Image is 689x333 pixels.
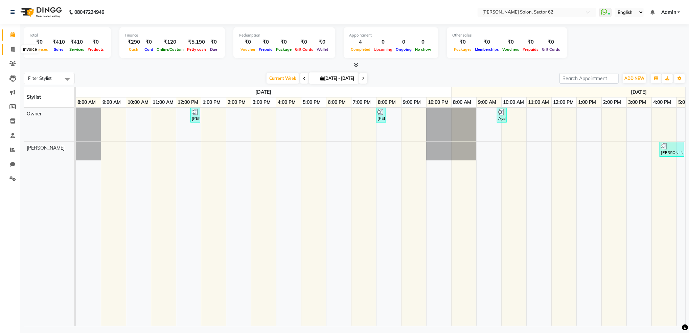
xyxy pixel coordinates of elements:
[624,76,644,81] span: ADD NEW
[50,38,68,46] div: ₹410
[521,38,540,46] div: ₹0
[552,97,576,107] a: 12:00 PM
[473,47,501,52] span: Memberships
[27,111,42,117] span: Owner
[86,47,106,52] span: Products
[76,97,97,107] a: 8:00 AM
[623,74,646,83] button: ADD NEW
[125,38,143,46] div: ₹290
[501,38,521,46] div: ₹0
[86,38,106,46] div: ₹0
[394,38,413,46] div: 0
[239,38,257,46] div: ₹0
[29,32,106,38] div: Total
[208,38,220,46] div: ₹0
[473,38,501,46] div: ₹0
[155,38,185,46] div: ₹120
[254,87,273,97] a: September 29, 2025
[452,32,562,38] div: Other sales
[602,97,623,107] a: 2:00 PM
[372,47,394,52] span: Upcoming
[629,87,649,97] a: September 30, 2025
[274,47,293,52] span: Package
[349,47,372,52] span: Completed
[559,73,619,84] input: Search Appointment
[239,47,257,52] span: Voucher
[143,38,155,46] div: ₹0
[101,97,123,107] a: 9:00 AM
[521,47,540,52] span: Prepaids
[143,47,155,52] span: Card
[293,47,315,52] span: Gift Cards
[126,97,151,107] a: 10:00 AM
[276,97,298,107] a: 4:00 PM
[540,38,562,46] div: ₹0
[27,145,65,151] span: [PERSON_NAME]
[191,109,200,121] div: [PERSON_NAME], TK01, 12:35 PM-12:40 PM, Threading Upper Lips
[413,47,433,52] span: No show
[452,47,473,52] span: Packages
[155,47,185,52] span: Online/Custom
[394,47,413,52] span: Ongoing
[21,45,39,53] div: Invoice
[351,97,373,107] a: 7:00 PM
[349,32,433,38] div: Appointment
[401,97,423,107] a: 9:00 PM
[74,3,104,22] b: 08047224946
[52,47,65,52] span: Sales
[652,97,673,107] a: 4:00 PM
[267,73,299,84] span: Current Week
[29,38,50,46] div: ₹0
[372,38,394,46] div: 0
[257,47,274,52] span: Prepaid
[68,47,86,52] span: Services
[427,97,451,107] a: 10:00 PM
[527,97,551,107] a: 11:00 AM
[315,38,330,46] div: ₹0
[498,109,506,121] div: Aysha, TK01, 09:50 AM-10:05 AM, Threading Eyebrow,Waxing Upper Lips
[502,97,526,107] a: 10:00 AM
[125,32,220,38] div: Finance
[239,32,330,38] div: Redemption
[627,97,648,107] a: 3:00 PM
[452,97,473,107] a: 8:00 AM
[326,97,348,107] a: 6:00 PM
[17,3,64,22] img: logo
[208,47,219,52] span: Due
[293,38,315,46] div: ₹0
[128,47,140,52] span: Cash
[376,97,398,107] a: 8:00 PM
[377,109,385,121] div: [PERSON_NAME], TK02, 08:00 PM-08:05 PM, Threading Eyebrow
[452,38,473,46] div: ₹0
[274,38,293,46] div: ₹0
[319,76,356,81] span: [DATE] - [DATE]
[28,75,52,81] span: Filter Stylist
[349,38,372,46] div: 4
[68,38,86,46] div: ₹410
[315,47,330,52] span: Wallet
[501,47,521,52] span: Vouchers
[176,97,200,107] a: 12:00 PM
[477,97,498,107] a: 9:00 AM
[151,97,176,107] a: 11:00 AM
[660,143,684,156] div: [PERSON_NAME], TK02, 04:20 PM-05:20 PM, Women's Hair Colour Touchup Innova
[226,97,248,107] a: 2:00 PM
[577,97,598,107] a: 1:00 PM
[201,97,223,107] a: 1:00 PM
[413,38,433,46] div: 0
[27,94,41,100] span: Stylist
[257,38,274,46] div: ₹0
[185,47,208,52] span: Petty cash
[661,9,676,16] span: Admin
[540,47,562,52] span: Gift Cards
[251,97,273,107] a: 3:00 PM
[301,97,323,107] a: 5:00 PM
[185,38,208,46] div: ₹5,190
